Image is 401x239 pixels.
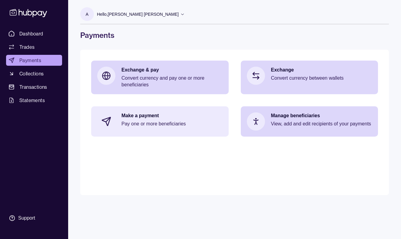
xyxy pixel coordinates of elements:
[6,55,62,66] a: Payments
[271,121,372,127] p: View, add and edit recipients of your payments
[6,41,62,52] a: Trades
[19,83,47,91] span: Transactions
[6,28,62,39] a: Dashboard
[91,61,229,94] a: Exchange & payConvert currency and pay one or more beneficiaries
[19,97,45,104] span: Statements
[19,70,44,77] span: Collections
[19,57,41,64] span: Payments
[271,67,372,73] p: Exchange
[91,106,229,137] a: Make a paymentPay one or more beneficiaries
[241,106,378,137] a: Manage beneficiariesView, add and edit recipients of your payments
[6,81,62,92] a: Transactions
[19,30,43,37] span: Dashboard
[19,43,35,51] span: Trades
[271,75,372,81] p: Convert currency between wallets
[121,67,223,73] p: Exchange & pay
[241,61,378,91] a: ExchangeConvert currency between wallets
[271,112,372,119] p: Manage beneficiaries
[80,30,389,40] h1: Payments
[97,11,179,18] p: Hello, [PERSON_NAME] [PERSON_NAME]
[18,215,35,221] div: Support
[86,11,88,18] p: A
[121,112,223,119] p: Make a payment
[6,68,62,79] a: Collections
[6,95,62,106] a: Statements
[6,212,62,224] a: Support
[121,75,223,88] p: Convert currency and pay one or more beneficiaries
[121,121,223,127] p: Pay one or more beneficiaries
